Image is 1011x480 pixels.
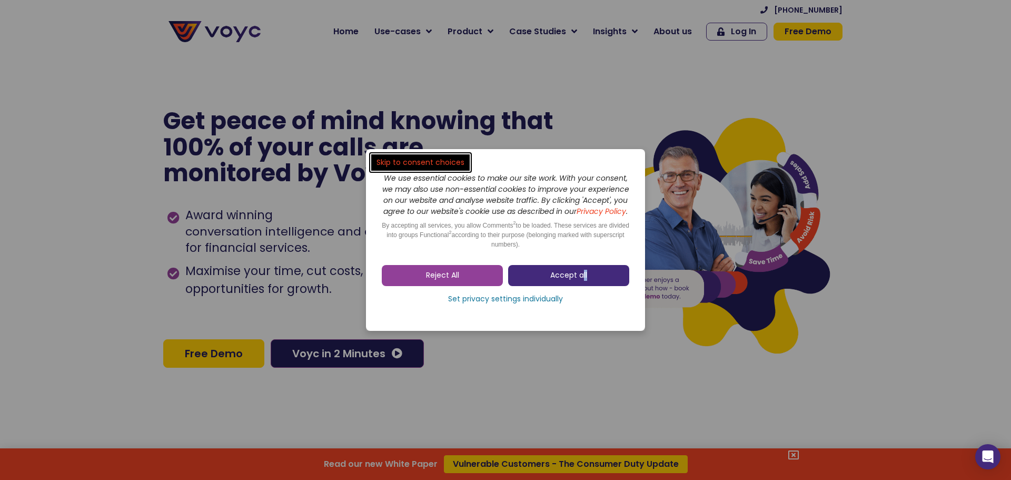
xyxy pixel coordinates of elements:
[577,206,626,217] a: Privacy Policy
[513,220,516,226] sup: 2
[140,42,166,54] span: Phone
[508,265,629,286] a: Accept all
[550,270,587,281] span: Accept all
[371,154,470,171] a: Skip to consent choices
[382,173,629,217] i: We use essential cookies to make our site work. With your consent, we may also use non-essential ...
[426,270,459,281] span: Reject All
[382,265,503,286] a: Reject All
[217,219,266,230] a: Privacy Policy
[382,291,629,307] a: Set privacy settings individually
[448,294,563,305] span: Set privacy settings individually
[140,85,175,97] span: Job title
[382,222,629,248] span: By accepting all services, you allow Comments to be loaded. These services are divided into group...
[449,230,451,235] sup: 2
